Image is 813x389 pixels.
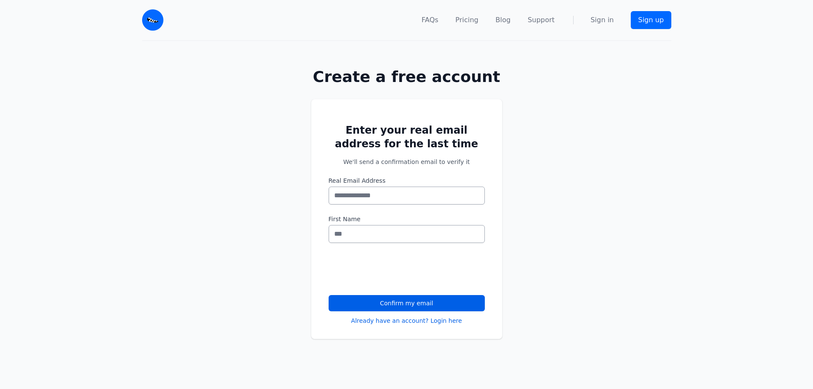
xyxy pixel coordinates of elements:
[495,15,510,25] a: Blog
[329,158,485,166] p: We'll send a confirmation email to verify it
[329,295,485,311] button: Confirm my email
[329,176,485,185] label: Real Email Address
[142,9,163,31] img: Email Monster
[455,15,478,25] a: Pricing
[527,15,554,25] a: Support
[284,68,530,85] h1: Create a free account
[329,123,485,151] h2: Enter your real email address for the last time
[591,15,614,25] a: Sign in
[351,316,462,325] a: Already have an account? Login here
[422,15,438,25] a: FAQs
[329,215,485,223] label: First Name
[631,11,671,29] a: Sign up
[329,253,458,287] iframe: reCAPTCHA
